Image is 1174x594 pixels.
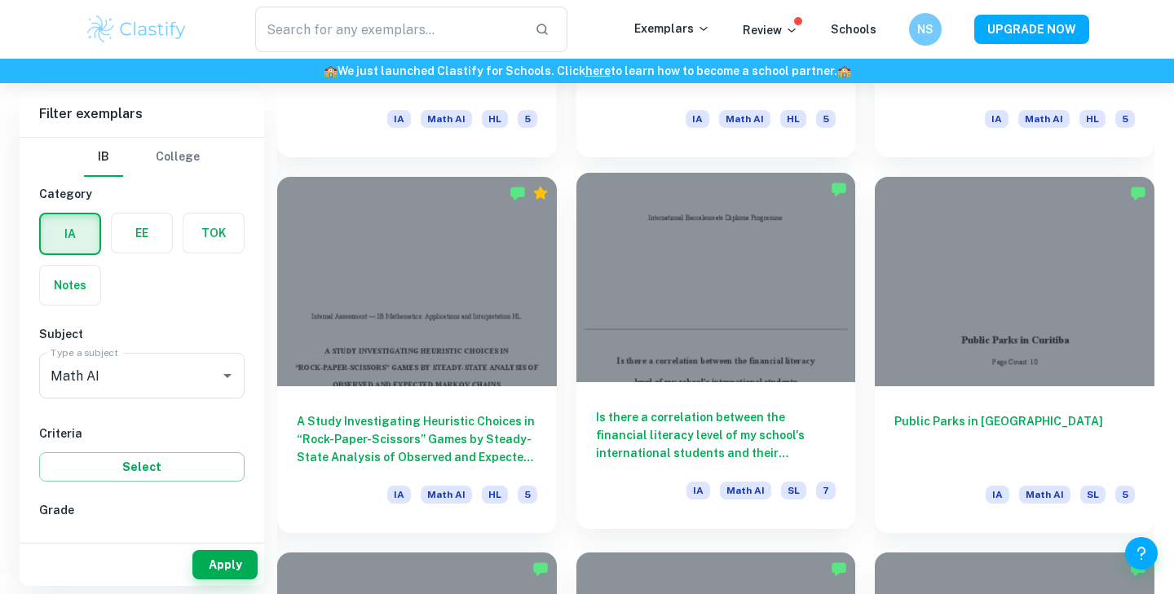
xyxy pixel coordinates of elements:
span: Math AI [421,110,472,128]
span: HL [1079,110,1106,128]
button: IA [41,214,99,253]
span: SL [781,482,806,499]
h6: Is there a correlation between the financial literacy level of my school's international students... [596,408,836,462]
span: 5 [1115,110,1135,128]
img: Marked [510,185,526,201]
h6: Public Parks in [GEOGRAPHIC_DATA] [894,412,1135,466]
span: 7 [81,535,88,553]
span: 5 [518,110,537,128]
span: 6 [130,535,138,553]
span: 7 [816,482,836,499]
button: IB [84,138,123,177]
h6: Grade [39,501,245,519]
div: Filter type choice [84,138,200,177]
span: Math AI [421,486,472,504]
span: IA [387,110,411,128]
button: Select [39,452,245,482]
span: IA [387,486,411,504]
img: Marked [1130,185,1146,201]
a: Public Parks in [GEOGRAPHIC_DATA]IAMath AISL5 [875,177,1154,533]
span: 🏫 [837,64,851,77]
h6: Criteria [39,425,245,442]
a: here [585,64,611,77]
span: IA [686,110,709,128]
div: Premium [532,185,549,201]
span: Math AI [719,110,770,128]
button: UPGRADE NOW [974,15,1089,44]
span: 5 [1115,486,1135,504]
button: Apply [192,550,258,579]
span: 5 [518,486,537,504]
span: HL [482,110,508,128]
span: 5 [816,110,836,128]
span: IA [986,486,1009,504]
a: Schools [831,23,876,36]
a: A Study Investigating Heuristic Choices in “Rock-Paper-Scissors” Games by Steady-State Analysis o... [277,177,557,533]
button: Notes [40,266,100,305]
a: Is there a correlation between the financial literacy level of my school's international students... [576,177,856,533]
h6: Filter exemplars [20,91,264,137]
button: TOK [183,213,244,253]
span: IA [686,482,710,499]
img: Marked [831,181,847,197]
h6: Category [39,185,245,203]
span: Math AI [1018,110,1070,128]
h6: Subject [39,325,245,343]
p: Review [743,21,798,39]
span: HL [780,110,806,128]
span: HL [482,486,508,504]
span: SL [1080,486,1106,504]
button: College [156,138,200,177]
span: IA [985,110,1008,128]
button: Open [216,364,239,387]
img: Marked [532,561,549,577]
p: Exemplars [634,20,710,37]
input: Search for any exemplars... [255,7,522,52]
span: Math AI [720,482,771,499]
span: 5 [179,535,187,553]
label: Type a subject [51,345,118,359]
button: NS [909,13,942,46]
span: 🏫 [324,64,338,77]
h6: NS [916,20,935,38]
button: EE [112,213,172,253]
h6: We just launched Clastify for Schools. Click to learn how to become a school partner. [3,62,1171,80]
span: Math AI [1019,486,1070,504]
img: Clastify logo [85,13,188,46]
h6: A Study Investigating Heuristic Choices in “Rock-Paper-Scissors” Games by Steady-State Analysis o... [297,412,537,466]
button: Help and Feedback [1125,537,1158,570]
img: Marked [831,561,847,577]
